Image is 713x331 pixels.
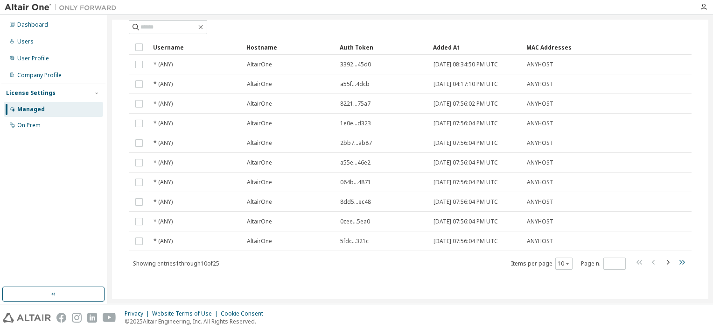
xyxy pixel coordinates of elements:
[133,259,219,267] span: Showing entries 1 through 10 of 25
[247,159,272,166] span: AltairOne
[103,313,116,323] img: youtube.svg
[433,198,498,206] span: [DATE] 07:56:04 PM UTC
[125,317,269,325] p: © 2025 Altair Engineering, Inc. All Rights Reserved.
[17,106,45,113] div: Managed
[5,3,121,12] img: Altair One
[17,38,34,45] div: Users
[154,100,173,108] span: * (ANY)
[340,159,370,166] span: a55e...46e2
[152,310,221,317] div: Website Terms of Use
[154,198,173,206] span: * (ANY)
[433,159,498,166] span: [DATE] 07:56:04 PM UTC
[246,40,332,55] div: Hostname
[247,179,272,186] span: AltairOne
[340,100,370,108] span: 8221...75a7
[433,139,498,147] span: [DATE] 07:56:04 PM UTC
[527,139,553,147] span: ANYHOST
[154,159,173,166] span: * (ANY)
[56,313,66,323] img: facebook.svg
[87,313,97,323] img: linkedin.svg
[340,179,371,186] span: 064b...4871
[154,80,173,88] span: * (ANY)
[154,61,173,68] span: * (ANY)
[17,21,48,29] div: Dashboard
[433,218,498,225] span: [DATE] 07:56:04 PM UTC
[433,237,498,245] span: [DATE] 07:56:04 PM UTC
[153,40,239,55] div: Username
[527,218,553,225] span: ANYHOST
[527,61,553,68] span: ANYHOST
[247,237,272,245] span: AltairOne
[340,120,371,127] span: 1e0e...d323
[581,258,626,270] span: Page n.
[433,179,498,186] span: [DATE] 07:56:04 PM UTC
[433,80,498,88] span: [DATE] 04:17:10 PM UTC
[526,40,589,55] div: MAC Addresses
[340,237,369,245] span: 5fdc...321c
[433,61,498,68] span: [DATE] 08:34:50 PM UTC
[511,258,573,270] span: Items per page
[247,80,272,88] span: AltairOne
[154,218,173,225] span: * (ANY)
[433,120,498,127] span: [DATE] 07:56:04 PM UTC
[3,313,51,323] img: altair_logo.svg
[527,179,553,186] span: ANYHOST
[527,159,553,166] span: ANYHOST
[154,237,173,245] span: * (ANY)
[6,89,56,97] div: License Settings
[340,218,370,225] span: 0cee...5ea0
[154,179,173,186] span: * (ANY)
[247,120,272,127] span: AltairOne
[17,72,62,79] div: Company Profile
[340,61,371,68] span: 3392...45d0
[558,260,570,267] button: 10
[247,198,272,206] span: AltairOne
[527,198,553,206] span: ANYHOST
[125,310,152,317] div: Privacy
[72,313,82,323] img: instagram.svg
[154,139,173,147] span: * (ANY)
[527,237,553,245] span: ANYHOST
[340,80,370,88] span: a55f...4dcb
[433,40,519,55] div: Added At
[527,120,553,127] span: ANYHOST
[247,61,272,68] span: AltairOne
[17,55,49,62] div: User Profile
[433,100,498,108] span: [DATE] 07:56:02 PM UTC
[247,100,272,108] span: AltairOne
[340,40,426,55] div: Auth Token
[154,120,173,127] span: * (ANY)
[221,310,269,317] div: Cookie Consent
[340,139,372,147] span: 2bb7...ab87
[527,80,553,88] span: ANYHOST
[527,100,553,108] span: ANYHOST
[340,198,371,206] span: 8dd5...ec48
[247,139,272,147] span: AltairOne
[247,218,272,225] span: AltairOne
[17,122,41,129] div: On Prem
